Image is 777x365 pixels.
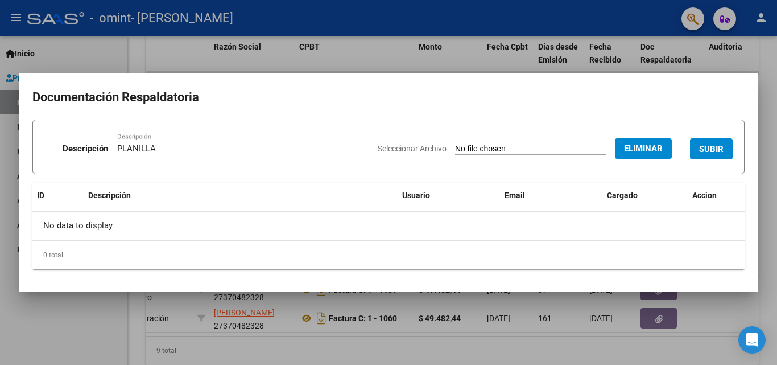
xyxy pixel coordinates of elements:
[500,183,602,208] datatable-header-cell: Email
[607,191,638,200] span: Cargado
[688,183,745,208] datatable-header-cell: Accion
[615,138,672,159] button: Eliminar
[738,326,766,354] div: Open Intercom Messenger
[505,191,525,200] span: Email
[32,212,745,240] div: No data to display
[692,191,717,200] span: Accion
[32,87,745,108] h2: Documentación Respaldatoria
[624,143,663,154] span: Eliminar
[398,183,500,208] datatable-header-cell: Usuario
[88,191,131,200] span: Descripción
[402,191,430,200] span: Usuario
[699,144,724,154] span: SUBIR
[84,183,398,208] datatable-header-cell: Descripción
[602,183,688,208] datatable-header-cell: Cargado
[690,138,733,159] button: SUBIR
[37,191,44,200] span: ID
[378,144,447,153] span: Seleccionar Archivo
[32,183,84,208] datatable-header-cell: ID
[63,142,108,155] p: Descripción
[32,241,745,269] div: 0 total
